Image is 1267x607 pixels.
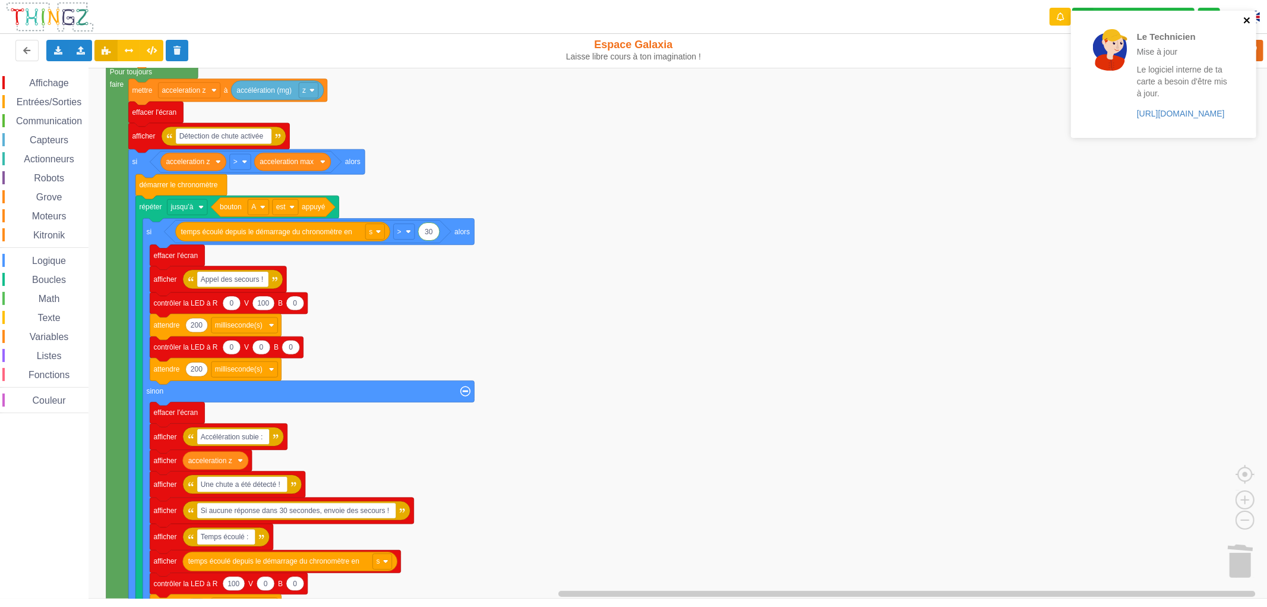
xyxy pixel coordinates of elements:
text: acceleration z [188,457,232,465]
span: Robots [32,173,66,183]
text: si [132,158,137,166]
span: Capteurs [28,135,70,145]
text: contrôler la LED à R [153,299,217,307]
text: alors [454,228,470,236]
span: Grove [34,192,64,202]
span: Math [37,294,62,304]
text: à [224,86,228,95]
text: 200 [191,321,203,329]
text: effacer l'écran [132,108,176,117]
text: B [278,299,283,307]
text: 0 [230,299,234,307]
text: afficher [153,533,176,541]
text: s [369,228,372,236]
text: attendre [153,365,179,373]
span: Boucles [30,275,68,285]
text: B [278,580,283,588]
text: milliseconde(s) [215,321,263,329]
text: appuyé [302,203,326,211]
text: attendre [153,321,179,329]
text: afficher [153,275,176,284]
text: 0 [264,580,268,588]
text: afficher [132,132,155,140]
span: Affichage [27,78,70,88]
span: Actionneurs [22,154,76,164]
text: contrôler la LED à R [153,580,217,588]
p: Le logiciel interne de ta carte a besoin d'être mis à jour. [1137,64,1230,99]
text: effacer l'écran [153,251,198,260]
text: V [248,580,253,588]
text: 0 [289,343,293,351]
text: contrôler la LED à R [153,343,217,351]
text: faire [110,80,124,89]
text: milliseconde(s) [215,365,263,373]
p: Le Technicien [1137,30,1230,43]
text: 100 [228,580,239,588]
text: accélération (mg) [236,86,292,95]
text: afficher [153,480,176,489]
text: z [302,86,306,95]
text: 200 [191,365,203,373]
span: Variables [28,332,71,342]
text: 100 [257,299,269,307]
text: 0 [230,343,234,351]
span: Communication [14,116,84,126]
text: Temps écoulé : [201,533,249,541]
text: s [376,558,380,566]
text: 0 [260,343,264,351]
text: sinon [146,387,163,395]
text: 0 [293,299,297,307]
text: Si aucune réponse dans 30 secondes, envoie des secours ! [201,507,390,515]
text: jusqu’à [170,203,193,211]
text: mettre [132,86,152,95]
text: B [274,343,279,351]
text: effacer l'écran [153,408,198,417]
text: afficher [153,457,176,465]
text: acceleration max [260,158,314,166]
text: afficher [153,433,176,441]
img: thingz_logo.png [5,1,94,33]
text: est [276,203,286,211]
text: acceleration z [166,158,210,166]
text: acceleration z [162,86,206,95]
text: A [251,203,256,211]
text: Détection de chute activée [179,132,264,140]
button: close [1243,15,1252,27]
text: 30 [425,228,433,236]
text: répéter [139,203,162,211]
p: Mise à jour [1137,46,1230,58]
div: Ta base fonctionne bien ! [1072,8,1195,26]
text: temps écoulé depuis le démarrage du chronomètre en [188,558,359,566]
text: temps écoulé depuis le démarrage du chronomètre en [181,228,352,236]
text: ‏> [233,158,238,166]
text: Appel des secours ! [201,275,263,284]
div: Espace Galaxia [522,38,745,62]
text: bouton [220,203,242,211]
span: Logique [30,256,68,266]
text: afficher [153,558,176,566]
text: afficher [153,507,176,515]
span: Entrées/Sorties [15,97,83,107]
text: V [244,299,249,307]
span: Kitronik [31,230,67,240]
span: Listes [35,351,64,361]
text: 0 [293,580,297,588]
text: Pour toujours [110,68,152,76]
text: V [244,343,249,351]
span: Moteurs [30,211,68,221]
text: Une chute a été détecté ! [201,480,280,489]
div: Laisse libre cours à ton imagination ! [522,52,745,62]
span: Texte [36,313,62,323]
text: ‏> [397,228,402,236]
text: Accélération subie : [201,433,263,441]
text: si [146,228,151,236]
text: alors [345,158,361,166]
a: [URL][DOMAIN_NAME] [1137,109,1225,118]
span: Couleur [31,395,68,405]
text: démarrer le chronomètre [139,181,217,189]
span: Fonctions [27,370,71,380]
